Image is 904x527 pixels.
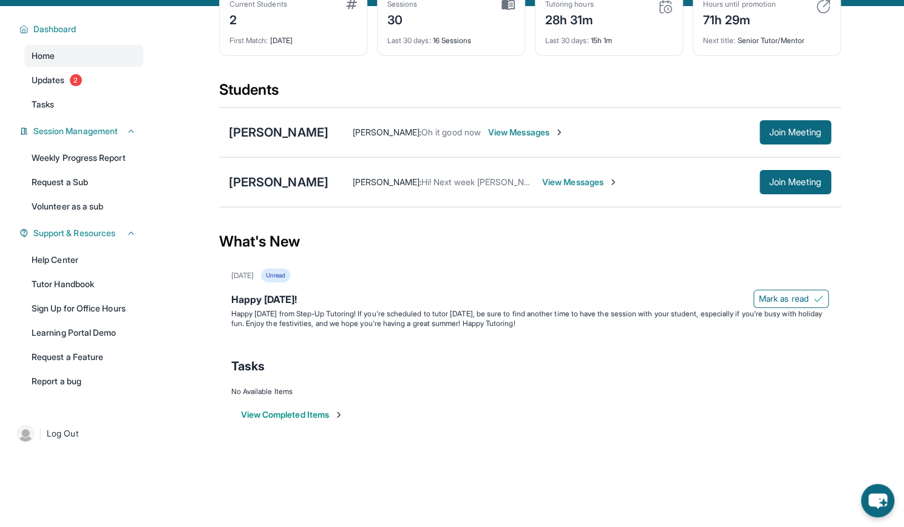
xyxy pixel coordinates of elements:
span: Join Meeting [769,129,821,136]
div: 30 [387,9,418,29]
div: [DATE] [229,29,357,46]
button: View Completed Items [241,409,344,421]
img: Mark as read [814,294,823,304]
button: Session Management [29,125,136,137]
div: 16 Sessions [387,29,515,46]
span: Support & Resources [33,227,115,239]
a: Sign Up for Office Hours [24,297,143,319]
span: Updates [32,74,65,86]
a: Weekly Progress Report [24,147,143,169]
img: user-img [17,425,34,442]
div: 2 [229,9,287,29]
img: Chevron-Right [554,127,564,137]
span: Last 30 days : [387,36,431,45]
span: Join Meeting [769,178,821,186]
a: Tasks [24,93,143,115]
span: View Messages [488,126,564,138]
div: Students [219,80,841,107]
span: Dashboard [33,23,76,35]
a: Volunteer as a sub [24,195,143,217]
span: Next title : [703,36,736,45]
span: Session Management [33,125,118,137]
span: Oh it good now [421,127,481,137]
div: Unread [261,268,290,282]
button: Join Meeting [760,120,831,144]
button: chat-button [861,484,894,517]
span: [PERSON_NAME] : [353,177,421,187]
span: Log Out [47,427,78,440]
a: Request a Sub [24,171,143,193]
span: Home [32,50,55,62]
div: [DATE] [231,271,254,280]
button: Dashboard [29,23,136,35]
div: [PERSON_NAME] [229,124,328,141]
div: 28h 31m [545,9,594,29]
span: 2 [70,74,82,86]
span: Tasks [32,98,54,110]
div: What's New [219,215,841,268]
div: [PERSON_NAME] [229,174,328,191]
div: Senior Tutor/Mentor [703,29,831,46]
a: Request a Feature [24,346,143,368]
a: Learning Portal Demo [24,322,143,344]
a: Updates2 [24,69,143,91]
p: Happy [DATE] from Step-Up Tutoring! If you're scheduled to tutor [DATE], be sure to find another ... [231,309,829,328]
span: View Messages [542,176,618,188]
a: Tutor Handbook [24,273,143,295]
div: 71h 29m [703,9,776,29]
span: [PERSON_NAME] : [353,127,421,137]
a: Report a bug [24,370,143,392]
div: No Available Items [231,387,829,396]
div: 15h 1m [545,29,673,46]
a: Help Center [24,249,143,271]
span: | [39,426,42,441]
a: |Log Out [12,420,143,447]
div: Happy [DATE]! [231,292,829,309]
span: Last 30 days : [545,36,589,45]
button: Join Meeting [760,170,831,194]
button: Support & Resources [29,227,136,239]
a: Home [24,45,143,67]
span: Mark as read [759,293,809,305]
span: First Match : [229,36,268,45]
button: Mark as read [753,290,829,308]
img: Chevron-Right [608,177,618,187]
span: Tasks [231,358,265,375]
